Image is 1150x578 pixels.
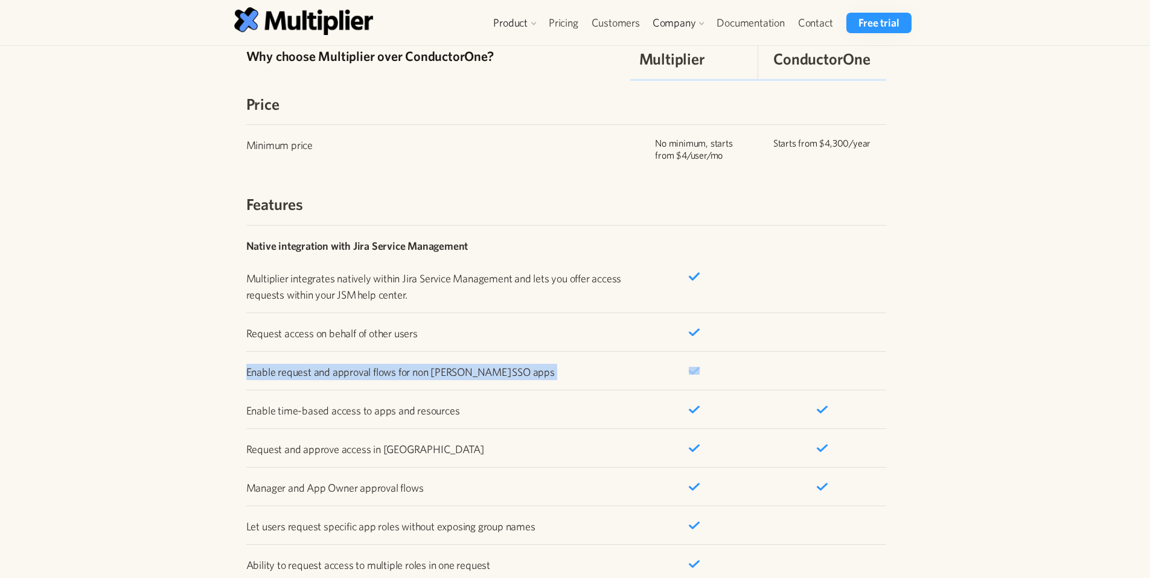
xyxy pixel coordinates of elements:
[493,16,528,30] div: Product
[647,13,711,33] div: Company
[246,193,886,215] h3: Features
[246,47,494,66] div: Why choose Multiplier over ConductorOne?
[655,137,732,161] div: No minimum, starts from $4/user/mo
[846,13,911,33] a: Free trial
[653,16,696,30] div: Company
[773,137,870,149] div: Starts from $4,300/year
[246,93,886,115] h3: Price
[246,364,630,380] p: Enable request and approval flows for non [PERSON_NAME] SSO apps
[710,13,791,33] a: Documentation
[791,13,840,33] a: Contact
[487,13,542,33] div: Product
[542,13,585,33] a: Pricing
[246,325,630,341] p: Request access on behalf of other users
[773,48,870,69] h3: ConductorOne
[246,137,630,153] p: Minimum price
[246,518,630,535] p: Let users request specific app roles without exposing group names
[246,238,630,303] p: ‍ Multiplier integrates natively within Jira Service Management and lets you offer access request...
[246,480,630,496] p: Manager and App Owner approval flows
[639,48,705,69] h3: Multiplier
[246,557,630,573] p: Ability to request access to multiple roles in one request
[246,402,630,419] p: Enable time-based access to apps and resources
[246,240,468,252] strong: Native integration with Jira Service Management
[585,13,647,33] a: Customers
[246,441,630,457] p: Request and approve access in [GEOGRAPHIC_DATA]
